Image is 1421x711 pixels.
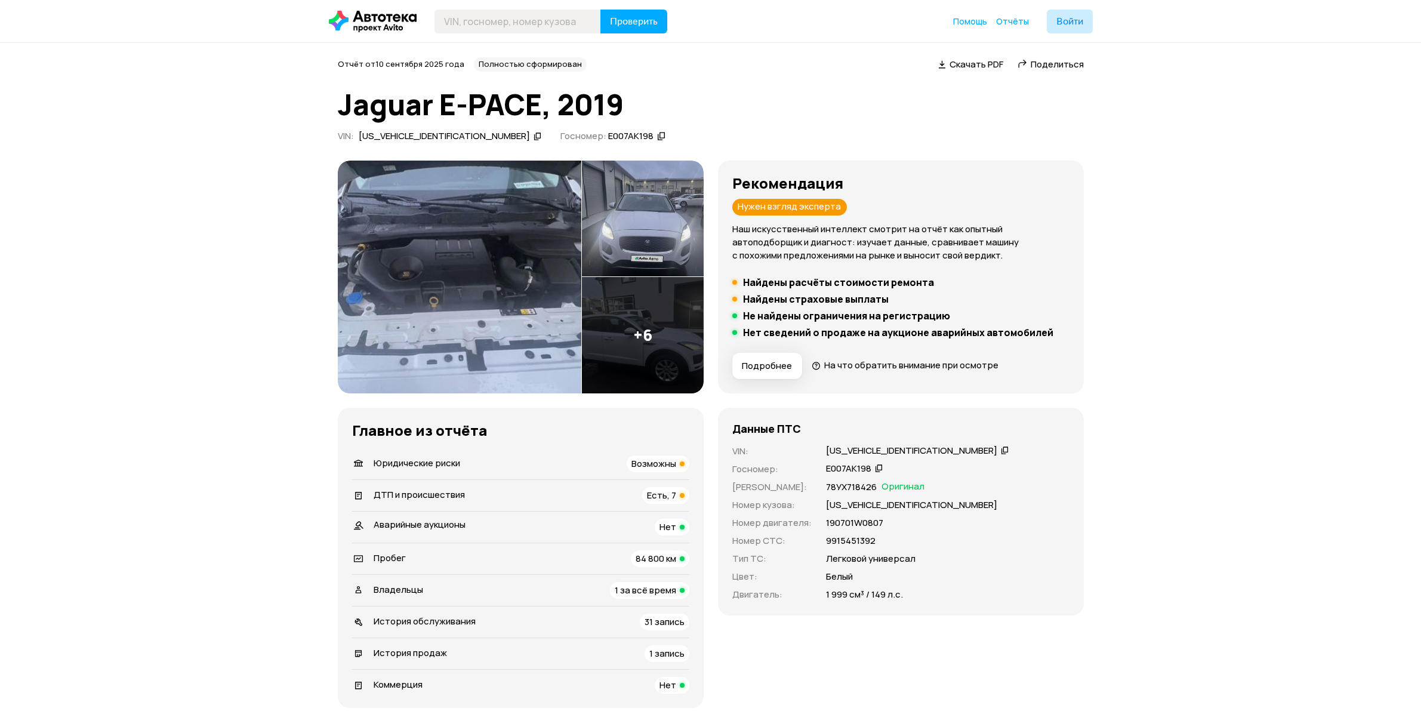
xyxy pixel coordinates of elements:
[610,17,658,26] span: Проверить
[649,647,685,660] span: 1 запись
[732,588,812,601] p: Двигатель :
[659,521,676,533] span: Нет
[374,518,466,531] span: Аварийные аукционы
[732,534,812,547] p: Номер СТС :
[812,359,999,371] a: На что обратить внимание при осмотре
[938,58,1003,70] a: Скачать PDF
[732,516,812,530] p: Номер двигателя :
[374,552,406,564] span: Пробег
[338,59,464,69] span: Отчёт от 10 сентября 2025 года
[743,293,889,305] h5: Найдены страховые выплаты
[732,552,812,565] p: Тип ТС :
[826,552,916,565] p: Легковой универсал
[359,130,530,143] div: [US_VEHICLE_IDENTIFICATION_NUMBER]
[560,130,606,142] span: Госномер:
[732,422,801,435] h4: Данные ПТС
[824,359,998,371] span: На что обратить внимание при осмотре
[826,445,997,457] div: [US_VEHICLE_IDENTIFICATION_NUMBER]
[374,678,423,691] span: Коммерция
[659,679,676,691] span: Нет
[615,584,676,596] span: 1 за всё время
[352,422,689,439] h3: Главное из отчёта
[742,360,792,372] span: Подробнее
[1056,17,1083,26] span: Войти
[881,481,924,494] span: Оригинал
[743,276,934,288] h5: Найдены расчёты стоимости ремонта
[743,327,1053,338] h5: Нет сведений о продаже на аукционе аварийных автомобилей
[600,10,667,33] button: Проверить
[826,463,871,475] div: Е007АК198
[374,647,447,659] span: История продаж
[338,88,1084,121] h1: Jaguar E-PACE, 2019
[826,570,853,583] p: Белый
[996,16,1029,27] a: Отчёты
[732,223,1069,262] p: Наш искусственный интеллект смотрит на отчёт как опытный автоподборщик и диагност: изучает данные...
[374,457,460,469] span: Юридические риски
[474,57,587,72] div: Полностью сформирован
[826,498,997,512] p: [US_VEHICLE_IDENTIFICATION_NUMBER]
[732,199,847,216] div: Нужен взгляд эксперта
[374,583,423,596] span: Владельцы
[826,481,877,494] p: 78УХ718426
[826,534,876,547] p: 9915451392
[374,615,476,627] span: История обслуживания
[636,552,676,565] span: 84 800 км
[950,58,1003,70] span: Скачать PDF
[732,445,812,458] p: VIN :
[826,516,883,530] p: 190701W0807
[608,130,654,143] div: Е007АК198
[732,481,812,494] p: [PERSON_NAME] :
[732,353,802,379] button: Подробнее
[434,10,601,33] input: VIN, госномер, номер кузова
[826,588,903,601] p: 1 999 см³ / 149 л.с.
[1031,58,1084,70] span: Поделиться
[732,570,812,583] p: Цвет :
[1018,58,1084,70] a: Поделиться
[732,498,812,512] p: Номер кузова :
[631,457,676,470] span: Возможны
[338,130,354,142] span: VIN :
[732,463,812,476] p: Госномер :
[374,488,465,501] span: ДТП и происшествия
[645,615,685,628] span: 31 запись
[953,16,987,27] a: Помощь
[1047,10,1093,33] button: Войти
[743,310,950,322] h5: Не найдены ограничения на регистрацию
[732,175,1069,192] h3: Рекомендация
[647,489,676,501] span: Есть, 7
